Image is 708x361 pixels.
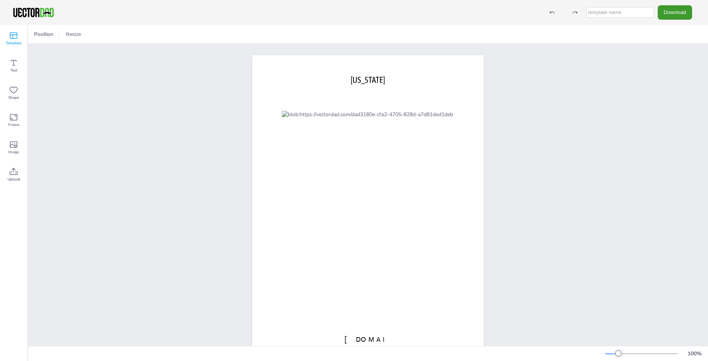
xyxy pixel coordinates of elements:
[8,95,19,101] span: Shape
[586,7,654,18] input: template name
[10,67,17,73] span: Text
[685,350,703,357] div: 100 %
[8,149,19,155] span: Image
[12,7,55,18] img: VectorDad-1.png
[33,31,55,38] span: Position
[8,176,20,182] span: Upload
[6,40,22,46] span: Template
[8,122,19,128] span: Frame
[63,28,84,40] button: Resize
[658,5,692,19] button: Download
[351,75,385,85] span: [US_STATE]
